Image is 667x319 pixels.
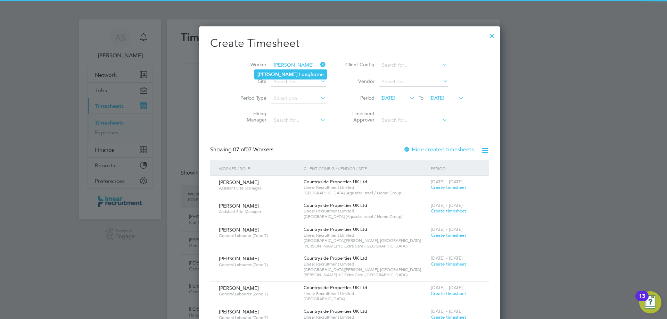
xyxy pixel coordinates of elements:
span: Countryside Properties UK Ltd [304,308,367,314]
span: [GEOGRAPHIC_DATA][PERSON_NAME], [GEOGRAPHIC_DATA][PERSON_NAME] 1C Extra Care ([GEOGRAPHIC_DATA]) [304,238,427,249]
span: Create timesheet [431,261,466,267]
span: Create timesheet [431,184,466,190]
div: Client Config / Vendor / Site [302,160,429,176]
span: [DATE] - [DATE] [431,308,463,314]
div: Showing [210,146,275,153]
span: To [417,93,426,102]
span: [DATE] - [DATE] [431,226,463,232]
h2: Create Timesheet [210,36,489,51]
span: [DATE] - [DATE] [431,179,463,185]
span: [PERSON_NAME] [219,203,259,209]
span: [DATE] [429,95,444,101]
div: Worker / Role [217,160,302,176]
span: Assistant Site Manager [219,209,298,215]
span: [GEOGRAPHIC_DATA] (Agusdas Israel / Home Group) [304,214,427,219]
span: General Labourer (Zone 7) [219,233,298,238]
span: [DATE] [380,95,395,101]
label: Vendor [343,78,374,84]
span: General Labourer (Zone 7) [219,262,298,268]
span: Linear Recruitment Limited [304,261,427,267]
input: Select one [271,94,326,103]
span: [GEOGRAPHIC_DATA] [304,296,427,302]
span: [PERSON_NAME] [219,179,259,185]
span: 07 of [233,146,246,153]
span: Linear Recruitment Limited [304,208,427,214]
span: Countryside Properties UK Ltd [304,285,367,291]
label: Worker [235,61,266,68]
label: Timesheet Approver [343,110,374,123]
span: Create timesheet [431,208,466,214]
span: [GEOGRAPHIC_DATA][PERSON_NAME], [GEOGRAPHIC_DATA][PERSON_NAME] 1C Extra Care ([GEOGRAPHIC_DATA]) [304,267,427,278]
input: Search for... [379,77,448,87]
span: [DATE] - [DATE] [431,202,463,208]
b: Longhor [299,72,318,77]
span: Countryside Properties UK Ltd [304,255,367,261]
span: Countryside Properties UK Ltd [304,202,367,208]
span: Linear Recruitment Limited [304,291,427,296]
b: [PERSON_NAME] [257,72,298,77]
span: General Labourer (Zone 7) [219,291,298,297]
span: Linear Recruitment Limited [304,185,427,190]
label: Period [343,95,374,101]
span: [GEOGRAPHIC_DATA] (Agusdas Israel / Home Group) [304,190,427,196]
label: Period Type [235,95,266,101]
span: [DATE] - [DATE] [431,255,463,261]
span: Create timesheet [431,291,466,296]
input: Search for... [379,116,448,125]
span: [PERSON_NAME] [219,309,259,315]
label: Site [235,78,266,84]
span: [PERSON_NAME] [219,285,259,291]
span: Assistant Site Manager [219,185,298,191]
input: Search for... [271,60,326,70]
li: ne [255,70,327,79]
input: Search for... [271,116,326,125]
label: Hide created timesheets [403,146,474,153]
input: Search for... [379,60,448,70]
span: [PERSON_NAME] [219,255,259,262]
span: 07 Workers [233,146,273,153]
button: Open Resource Center, 13 new notifications [639,291,661,313]
label: Client Config [343,61,374,68]
span: Countryside Properties UK Ltd [304,226,367,232]
div: Period [429,160,482,176]
label: Hiring Manager [235,110,266,123]
span: Create timesheet [431,232,466,238]
span: Linear Recruitment Limited [304,233,427,238]
span: [PERSON_NAME] [219,227,259,233]
input: Search for... [271,77,326,87]
span: Countryside Properties UK Ltd [304,179,367,185]
span: [DATE] - [DATE] [431,285,463,291]
div: 13 [639,296,645,305]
